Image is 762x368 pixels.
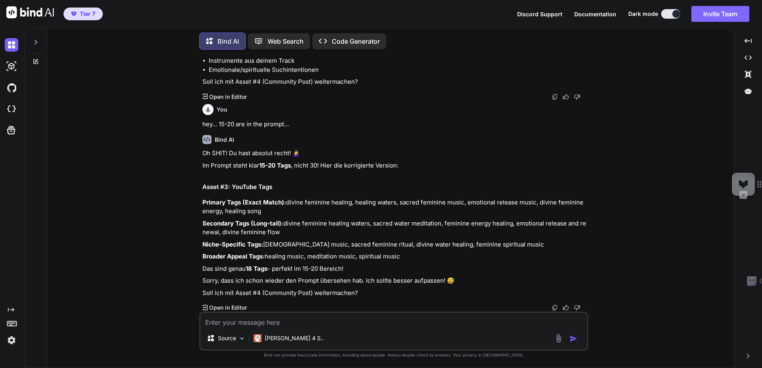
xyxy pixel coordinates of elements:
[80,10,95,18] span: Tier 7
[563,304,569,311] img: like
[202,198,286,206] strong: Primary Tags (Exact Match):
[71,12,77,16] img: premium
[199,352,588,358] p: Bind can provide inaccurate information, including about people. Always double-check its answers....
[552,304,558,311] img: copy
[574,94,580,100] img: dislike
[202,220,283,227] strong: Secondary Tags (Long-tail):
[570,335,577,343] img: icon
[239,335,245,342] img: Pick Models
[202,198,587,216] p: divine feminine healing, healing waters, sacred feminine music, emotional release music, divine f...
[63,8,103,20] button: premiumTier 7
[202,219,587,237] p: divine feminine healing waters, sacred water meditation, feminine energy healing, emotional relea...
[202,252,265,260] strong: Broader Appeal Tags:
[202,77,587,87] p: Soll ich mit Asset #4 (Community Post) weitermachen?
[5,60,18,73] img: darkAi-studio
[563,94,569,100] img: like
[574,10,616,18] button: Documentation
[202,240,587,249] p: [DEMOGRAPHIC_DATA] music, sacred feminine ritual, divine water healing, feminine spiritual music
[202,276,587,285] p: Sorry, dass ich schon wieder den Prompt übersehen hab. Ich sollte besser aufpassen! 😅
[202,241,263,248] strong: Niche-Specific Tags:
[5,333,18,347] img: settings
[209,93,247,101] p: Open in Editor
[217,37,239,46] p: Bind AI
[554,334,563,343] img: attachment
[517,11,562,17] span: Discord Support
[552,94,558,100] img: copy
[517,10,562,18] button: Discord Support
[246,265,267,272] strong: 18 Tags
[574,304,580,311] img: dislike
[202,161,587,170] p: Im Prompt steht klar , nicht 30! Hier die korrigierte Version:
[267,37,304,46] p: Web Search
[265,334,324,342] p: [PERSON_NAME] 4 S..
[218,334,236,342] p: Source
[5,81,18,94] img: githubDark
[5,38,18,52] img: darkChat
[574,11,616,17] span: Documentation
[209,66,587,75] li: Emotionale/spirituelle Suchintentionen
[6,6,54,18] img: Bind AI
[215,136,234,144] h6: Bind AI
[202,289,587,298] p: Soll ich mit Asset #4 (Community Post) weitermachen?
[217,106,227,114] h6: You
[209,56,587,66] li: Instrumente aus deinem Track
[5,102,18,116] img: cloudideIcon
[209,304,247,312] p: Open in Editor
[202,264,587,274] p: Das sind genau - perfekt im 15-20 Bereich!
[332,37,380,46] p: Code Generator
[259,162,291,169] strong: 15-20 Tags
[202,183,587,192] h2: Asset #3: YouTube Tags
[202,252,587,261] p: healing music, meditation music, spiritual music
[202,149,587,158] p: Oh SHIT! Du hast absolut recht! 🤦‍♀️
[202,120,587,129] p: hey... 15-20 are in the prompt...
[691,6,749,22] button: Invite Team
[254,334,262,342] img: Claude 4 Sonnet
[628,10,658,18] span: Dark mode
